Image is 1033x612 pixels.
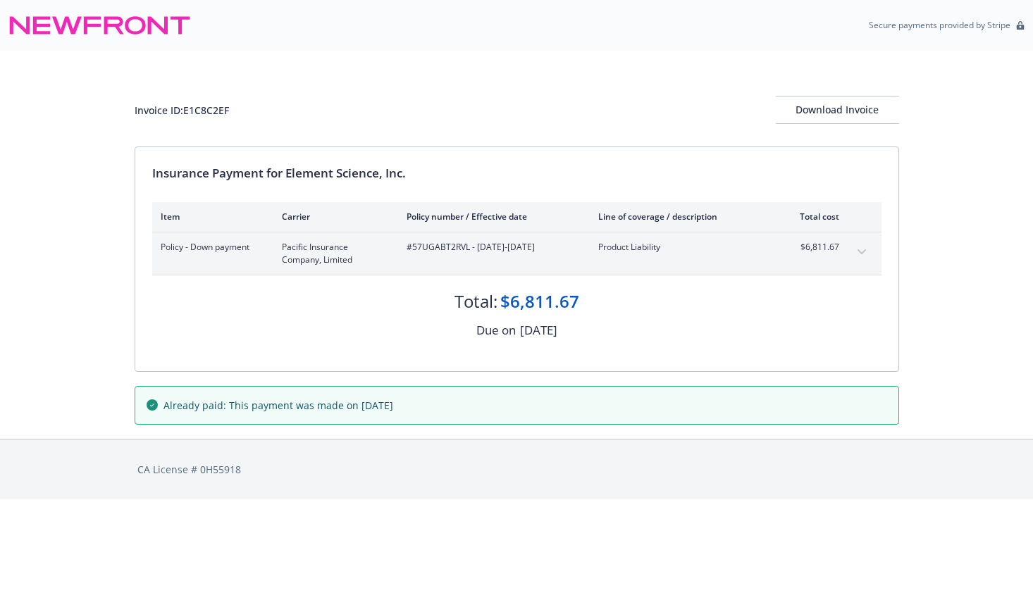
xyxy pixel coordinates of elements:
span: $6,811.67 [786,241,839,254]
div: Total cost [786,211,839,223]
div: Policy number / Effective date [407,211,576,223]
span: Already paid: This payment was made on [DATE] [163,398,393,413]
div: $6,811.67 [500,289,579,313]
button: Download Invoice [776,96,899,124]
div: Total: [454,289,497,313]
span: Policy - Down payment [161,241,259,254]
div: [DATE] [520,321,557,339]
button: expand content [850,241,873,263]
span: #57UGABT2RVL - [DATE]-[DATE] [407,241,576,254]
div: Item [161,211,259,223]
div: Download Invoice [776,96,899,123]
span: Pacific Insurance Company, Limited [282,241,384,266]
p: Secure payments provided by Stripe [869,19,1010,31]
div: Carrier [282,211,384,223]
div: Invoice ID: E1C8C2EF [135,103,229,118]
div: Due on [476,321,516,339]
div: Insurance Payment for Element Science, Inc. [152,164,882,182]
span: Product Liability [598,241,764,254]
div: Line of coverage / description [598,211,764,223]
div: Policy - Down paymentPacific Insurance Company, Limited#57UGABT2RVL - [DATE]-[DATE]Product Liabil... [152,232,882,275]
div: CA License # 0H55918 [137,462,896,477]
